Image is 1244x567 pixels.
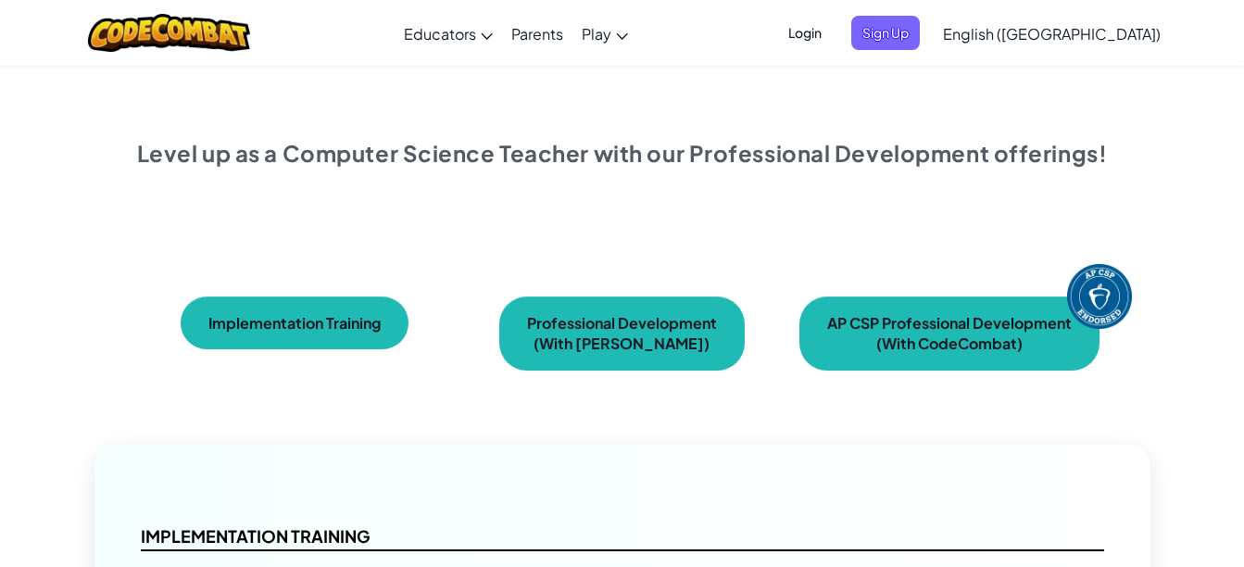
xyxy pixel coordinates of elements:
h2: Implementation Training [141,523,1104,552]
a: Educators [395,8,502,58]
img: apcsp_logo.webp [1067,264,1132,329]
a: Parents [502,8,572,58]
div: AP CSP Professional Development [827,315,1072,331]
span: Play [582,24,611,44]
div: Professional Development [527,315,717,331]
a: AP CSP Professional Development(With CodeCombat) [799,296,1099,371]
a: English ([GEOGRAPHIC_DATA]) [934,8,1170,58]
h2: Level up as a Computer Science Teacher with our Professional Development offerings! [94,139,1150,167]
span: English ([GEOGRAPHIC_DATA]) [943,24,1161,44]
img: CodeCombat logo [88,14,250,52]
button: Sign Up [851,16,920,50]
button: Login [777,16,833,50]
div: (With [PERSON_NAME]) [534,335,710,351]
a: Implementation Training [181,296,408,349]
span: Educators [404,24,476,44]
a: Play [572,8,637,58]
a: Professional Development(With [PERSON_NAME]) [499,296,745,371]
div: (With CodeCombat) [876,335,1023,351]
